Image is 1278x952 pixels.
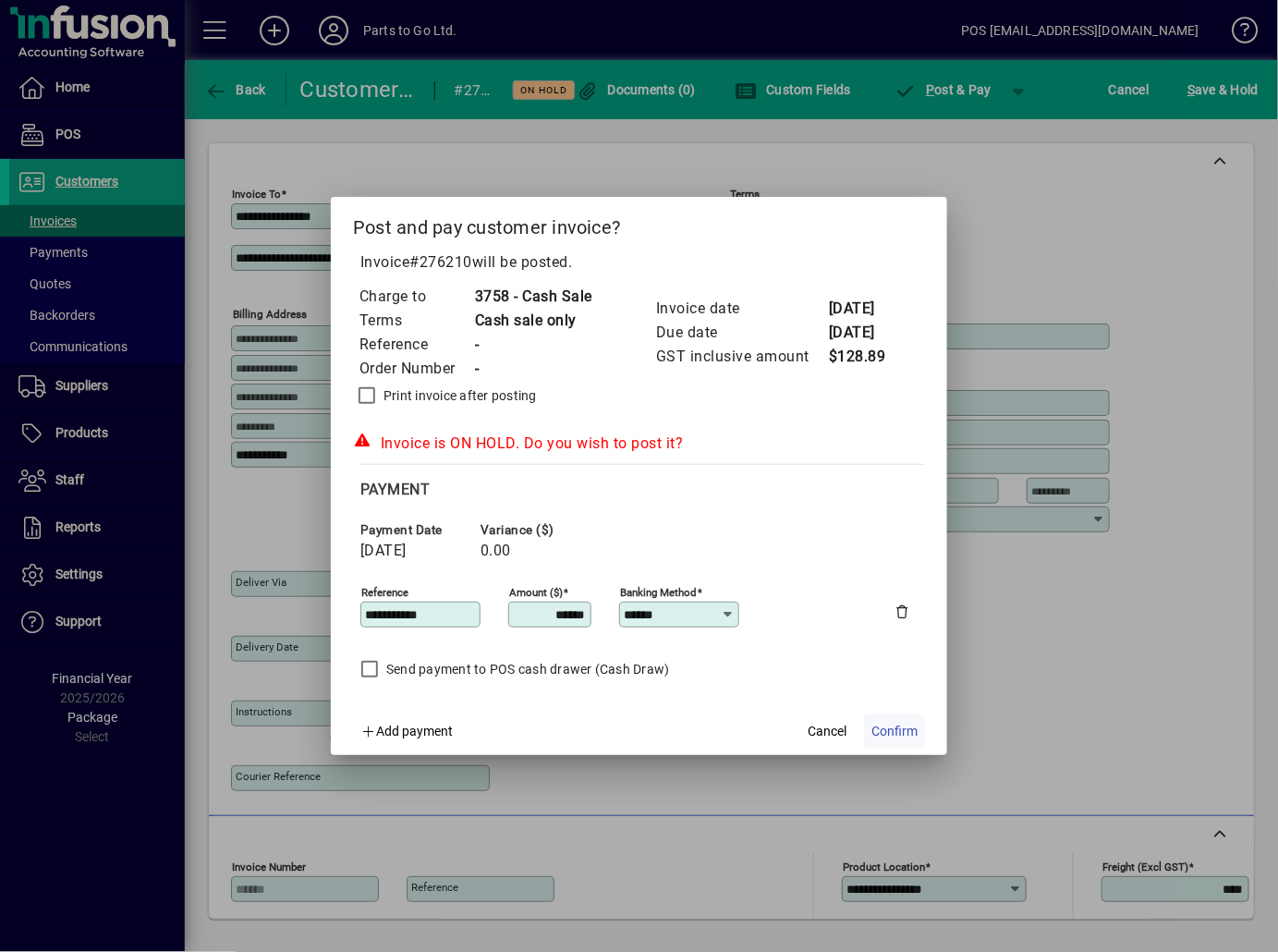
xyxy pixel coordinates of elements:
label: Print invoice after posting [380,386,537,405]
td: Reference [359,333,474,357]
mat-label: Banking method [620,586,697,599]
p: Invoice will be posted . [353,251,925,274]
td: - [474,357,592,381]
td: GST inclusive amount [655,345,828,369]
mat-label: Amount ($) [509,586,563,599]
span: #276210 [410,253,473,271]
td: $128.89 [828,345,902,369]
span: Payment [360,481,431,498]
td: Charge to [359,285,474,309]
h2: Post and pay customer invoice? [331,197,947,250]
label: Send payment to POS cash drawer (Cash Draw) [383,660,670,678]
td: Cash sale only [474,309,592,333]
span: 0.00 [481,543,511,559]
span: Confirm [871,722,918,741]
div: Invoice is ON HOLD. Do you wish to post it? [353,433,925,455]
button: Confirm [864,714,925,748]
td: Due date [655,321,828,345]
span: [DATE] [360,543,407,559]
span: Add payment [377,724,454,738]
mat-label: Reference [361,586,408,599]
td: [DATE] [828,321,902,345]
button: Cancel [797,714,857,748]
span: Payment date [360,523,471,537]
td: Order Number [359,357,474,381]
td: - [474,333,592,357]
td: Terms [359,309,474,333]
span: Variance ($) [481,523,591,537]
span: Cancel [808,722,846,741]
td: Invoice date [655,297,828,321]
td: [DATE] [828,297,902,321]
button: Add payment [353,714,461,748]
td: 3758 - Cash Sale [474,285,592,309]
